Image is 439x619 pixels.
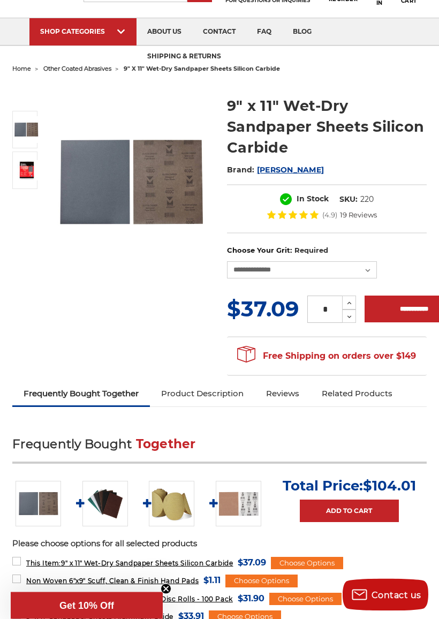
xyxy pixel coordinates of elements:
a: Reviews [255,382,311,406]
a: [PERSON_NAME] [257,165,324,175]
small: Required [294,246,328,255]
img: 9" x 11" Wet-Dry Sandpaper Sheets Silicon Carbide [13,161,40,181]
span: 19 Reviews [340,212,377,219]
span: $37.09 [238,556,266,570]
h1: 9" x 11" Wet-Dry Sandpaper Sheets Silicon Carbide [227,96,427,158]
a: other coated abrasives [43,65,111,73]
span: (4.9) [322,212,337,219]
label: Choose Your Grit: [227,246,427,256]
a: home [12,65,31,73]
div: SHOP CATEGORIES [40,28,126,36]
div: Choose Options [269,593,342,606]
span: $31.90 [238,592,264,606]
a: shipping & returns [137,44,232,71]
p: Please choose options for all selected products [12,538,427,550]
a: Product Description [150,382,255,406]
a: Add to Cart [300,500,399,523]
a: about us [137,19,192,46]
a: Related Products [311,382,404,406]
span: $37.09 [227,296,299,322]
span: 9" x 11" wet-dry sandpaper sheets silicon carbide [124,65,280,73]
div: Choose Options [271,557,343,570]
span: Get 10% Off [59,600,114,611]
a: Frequently Bought Together [12,382,150,406]
strong: This Item: [26,560,61,568]
dt: SKU: [339,194,358,206]
p: Total Price: [283,478,416,495]
img: 9" x 11" Wet-Dry Sandpaper Sheets Silicon Carbide [13,117,40,144]
a: contact [192,19,246,46]
img: 9" x 11" Wet-Dry Sandpaper Sheets Silicon Carbide [50,101,212,263]
a: faq [246,19,282,46]
span: Frequently Bought [12,437,132,452]
span: Together [136,437,196,452]
span: Contact us [372,590,421,600]
span: In Stock [297,194,329,204]
dd: 220 [360,194,374,206]
div: Get 10% OffClose teaser [11,592,163,619]
span: 9" x 11" Wet-Dry Sandpaper Sheets Silicon Carbide [26,560,233,568]
div: Choose Options [225,575,298,588]
span: $1.11 [203,573,221,588]
span: Free Shipping on orders over $149 [237,346,416,367]
img: 9" x 11" Wet-Dry Sandpaper Sheets Silicon Carbide [16,481,61,527]
button: Close teaser [161,584,171,594]
span: Non Woven 6"x9" Scuff, Clean & Finish Hand Pads [26,577,199,585]
a: blog [282,19,322,46]
span: $104.01 [363,478,416,495]
button: Contact us [343,579,428,611]
span: Brand: [227,165,255,175]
